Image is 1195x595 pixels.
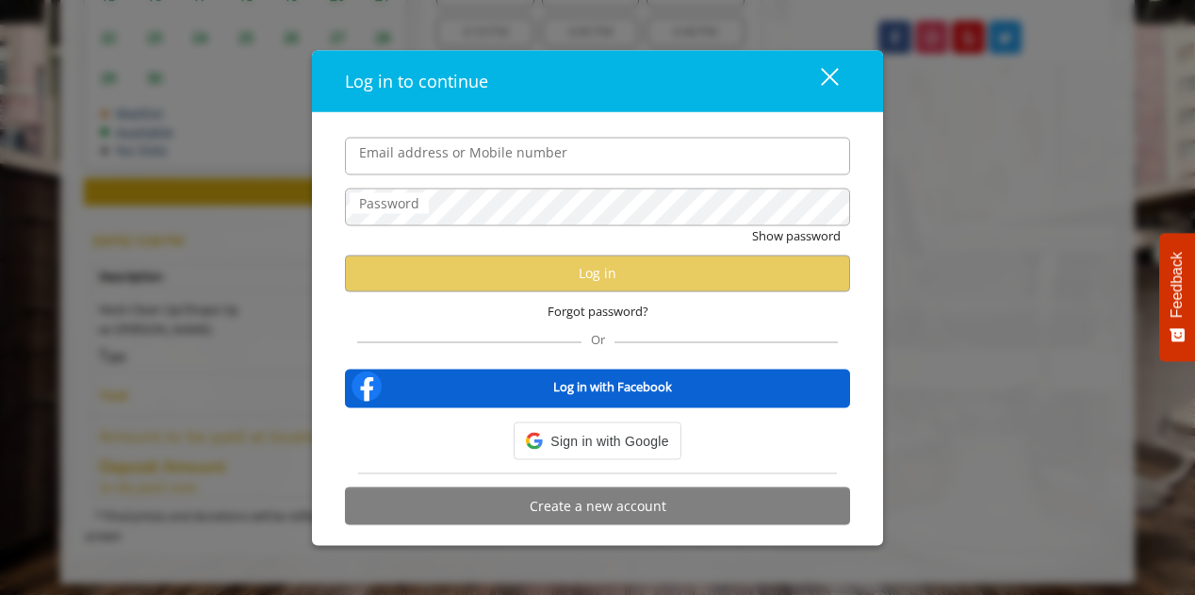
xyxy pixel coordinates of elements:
button: Create a new account [345,488,850,524]
input: Password [345,188,850,225]
button: Log in [345,255,850,291]
span: Or [581,331,614,348]
div: Sign in with Google [514,422,680,460]
span: Feedback [1169,252,1186,318]
span: Log in to continue [345,69,488,91]
label: Email address or Mobile number [350,141,577,162]
button: Feedback - Show survey [1159,233,1195,361]
button: Show password [752,225,841,245]
b: Log in with Facebook [553,377,672,397]
div: close dialog [799,67,837,95]
button: close dialog [786,61,850,100]
span: Forgot password? [548,301,648,321]
img: facebook-logo [348,368,385,405]
input: Email address or Mobile number [345,137,850,174]
label: Password [350,192,429,213]
span: Sign in with Google [550,431,668,452]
